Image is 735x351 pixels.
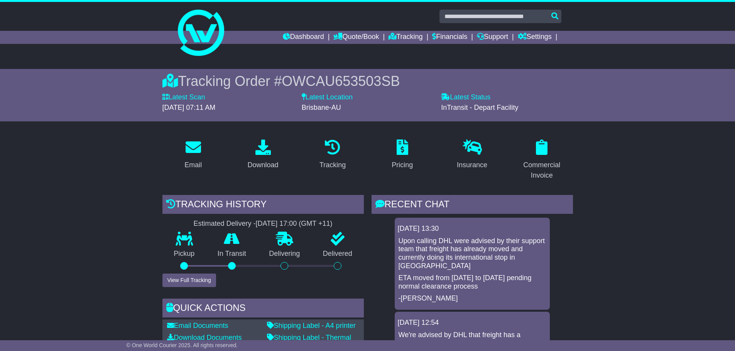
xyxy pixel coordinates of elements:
div: RECENT CHAT [372,195,573,216]
div: Tracking Order # [162,73,573,89]
a: Download [242,137,283,173]
div: Tracking [319,160,346,170]
div: [DATE] 12:54 [398,319,547,327]
div: Pricing [392,160,413,170]
div: Quick Actions [162,299,364,319]
span: InTransit - Depart Facility [441,104,518,111]
a: Support [477,31,508,44]
label: Latest Location [302,93,353,102]
span: OWCAU653503SB [282,73,400,89]
span: [DATE] 07:11 AM [162,104,216,111]
div: Download [247,160,278,170]
a: Tracking [389,31,422,44]
div: Email [184,160,202,170]
a: Settings [518,31,552,44]
button: View Full Tracking [162,274,216,287]
div: Estimated Delivery - [162,220,364,228]
div: [DATE] 13:30 [398,225,547,233]
label: Latest Scan [162,93,205,102]
div: Insurance [457,160,487,170]
a: Insurance [452,137,492,173]
span: © One World Courier 2025. All rights reserved. [127,342,238,348]
a: Pricing [387,137,418,173]
div: Commercial Invoice [516,160,568,181]
a: Email [179,137,207,173]
p: -[PERSON_NAME] [399,294,546,303]
a: Shipping Label - A4 printer [267,322,356,329]
p: We're advised by DHL that freight has a scheduled export movement later tonight [399,331,546,348]
p: In Transit [206,250,258,258]
a: Dashboard [283,31,324,44]
a: Financials [432,31,467,44]
a: Download Documents [167,334,242,341]
a: Email Documents [167,322,228,329]
a: Commercial Invoice [511,137,573,183]
a: Tracking [314,137,351,173]
label: Latest Status [441,93,490,102]
span: Brisbane-AU [302,104,341,111]
p: Pickup [162,250,206,258]
p: Delivering [258,250,312,258]
p: Upon calling DHL were advised by their support team that freight has already moved and currently ... [399,237,546,270]
p: ETA moved from [DATE] to [DATE] pending normal clearance process [399,274,546,291]
a: Quote/Book [333,31,379,44]
div: Tracking history [162,195,364,216]
div: [DATE] 17:00 (GMT +11) [256,220,333,228]
p: Delivered [311,250,364,258]
a: Shipping Label - Thermal printer [267,334,351,350]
